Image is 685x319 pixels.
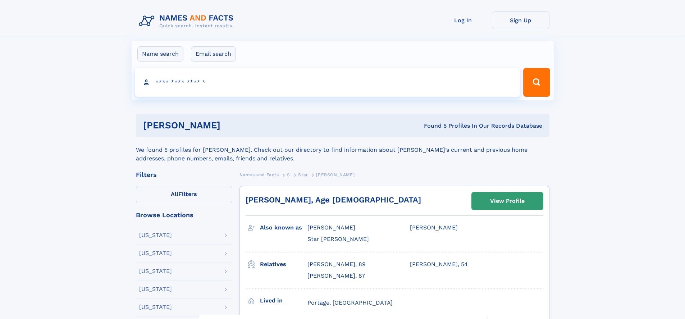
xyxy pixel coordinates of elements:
[523,68,550,97] button: Search Button
[260,295,307,307] h3: Lived in
[137,46,183,61] label: Name search
[139,304,172,310] div: [US_STATE]
[307,272,365,280] a: [PERSON_NAME], 87
[139,232,172,238] div: [US_STATE]
[136,172,232,178] div: Filters
[434,12,492,29] a: Log In
[143,121,322,130] h1: [PERSON_NAME]
[171,191,178,197] span: All
[287,172,290,177] span: S
[472,192,543,210] a: View Profile
[139,286,172,292] div: [US_STATE]
[287,170,290,179] a: S
[136,137,549,163] div: We found 5 profiles for [PERSON_NAME]. Check out our directory to find information about [PERSON_...
[260,222,307,234] h3: Also known as
[191,46,236,61] label: Email search
[139,250,172,256] div: [US_STATE]
[307,224,355,231] span: [PERSON_NAME]
[246,195,421,204] a: [PERSON_NAME], Age [DEMOGRAPHIC_DATA]
[410,224,458,231] span: [PERSON_NAME]
[307,236,369,242] span: Star [PERSON_NAME]
[239,170,279,179] a: Names and Facts
[139,268,172,274] div: [US_STATE]
[316,172,355,177] span: [PERSON_NAME]
[135,68,520,97] input: search input
[298,172,308,177] span: Star
[307,299,393,306] span: Portage, [GEOGRAPHIC_DATA]
[136,186,232,203] label: Filters
[410,260,468,268] a: [PERSON_NAME], 54
[492,12,549,29] a: Sign Up
[490,193,525,209] div: View Profile
[298,170,308,179] a: Star
[136,212,232,218] div: Browse Locations
[260,258,307,270] h3: Relatives
[322,122,542,130] div: Found 5 Profiles In Our Records Database
[136,12,239,31] img: Logo Names and Facts
[307,260,366,268] a: [PERSON_NAME], 89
